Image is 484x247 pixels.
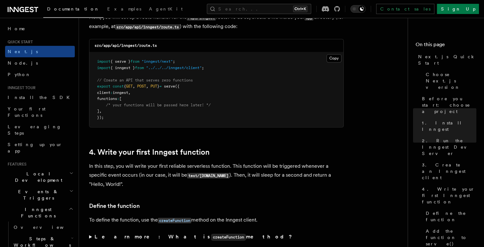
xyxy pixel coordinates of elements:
[149,6,183,11] span: AgentKit
[5,103,75,121] a: Your first Functions
[422,95,476,115] span: Before you start: choose a project
[8,95,74,100] span: Install the SDK
[5,204,75,222] button: Inngest Functions
[175,84,179,88] span: ({
[8,142,62,153] span: Setting up your app
[115,24,180,30] code: src/app/api/inngest/route.ts
[157,84,159,88] span: }
[145,2,186,17] a: AgentKit
[97,96,117,101] span: functions
[113,90,128,95] span: inngest
[97,109,99,113] span: ]
[47,6,100,11] span: Documentation
[293,6,307,12] kbd: Ctrl+K
[211,234,246,241] code: createFunction
[8,106,46,118] span: Your first Functions
[99,109,102,113] span: ,
[128,90,130,95] span: ,
[437,4,479,14] a: Sign Up
[173,59,175,64] span: ;
[8,25,25,32] span: Home
[146,66,202,70] span: "../../../inngest/client"
[95,43,157,48] code: src/app/api/inngest/route.ts
[5,39,33,45] span: Quick start
[419,117,476,135] a: 1. Install Inngest
[5,186,75,204] button: Events & Triggers
[423,208,476,225] a: Define the function
[207,4,311,14] button: Search...Ctrl+K
[5,139,75,157] a: Setting up your app
[151,84,157,88] span: PUT
[119,96,122,101] span: [
[5,92,75,103] a: Install the SDK
[8,72,31,77] span: Python
[110,90,113,95] span: :
[11,222,75,233] a: Overview
[137,84,146,88] span: POST
[5,171,69,183] span: Local Development
[158,217,191,223] a: createFunction
[5,188,69,201] span: Events & Triggers
[5,162,26,167] span: Features
[423,69,476,93] a: Choose Next.js version
[106,103,211,107] span: /* your functions will be passed here later! */
[97,115,104,120] span: });
[187,173,229,178] code: test/[DOMAIN_NAME]
[326,54,341,62] button: Copy
[159,84,162,88] span: =
[89,148,210,157] a: 4. Write your first Inngest function
[97,59,110,64] span: import
[5,57,75,69] a: Node.js
[97,90,110,95] span: client
[416,51,476,69] a: Next.js Quick Start
[422,162,476,181] span: 3. Create an Inngest client
[5,23,75,34] a: Home
[418,53,476,66] span: Next.js Quick Start
[126,84,133,88] span: GET
[422,138,476,157] span: 2. Run the Inngest Dev Server
[416,41,476,51] h4: On this page
[95,234,293,240] strong: Learn more: What is method?
[89,201,140,210] a: Define the function
[426,228,476,247] span: Add the function to serve()
[164,84,175,88] span: serve
[97,84,110,88] span: export
[5,121,75,139] a: Leveraging Steps
[43,2,103,18] a: Documentation
[5,46,75,57] a: Next.js
[135,66,144,70] span: from
[89,232,344,242] summary: Learn more: What iscreateFunctionmethod?
[89,13,344,31] p: Next, you will set up a route handler for the route. To do so, create a file inside your director...
[110,66,135,70] span: { inngest }
[426,210,476,223] span: Define the function
[97,78,193,82] span: // Create an API that serves zero functions
[350,5,366,13] button: Toggle dark mode
[133,84,135,88] span: ,
[5,206,69,219] span: Inngest Functions
[8,49,38,54] span: Next.js
[97,66,110,70] span: import
[419,93,476,117] a: Before you start: choose a project
[89,215,344,225] p: To define the function, use the method on the Inngest client.
[419,135,476,159] a: 2. Run the Inngest Dev Server
[14,225,79,230] span: Overview
[103,2,145,17] a: Examples
[426,71,476,90] span: Choose Next.js version
[422,120,476,132] span: 1. Install Inngest
[5,69,75,80] a: Python
[117,96,119,101] span: :
[419,183,476,208] a: 4. Write your first Inngest function
[8,60,38,66] span: Node.js
[107,6,141,11] span: Examples
[5,85,36,90] span: Inngest tour
[142,59,173,64] span: "inngest/next"
[422,186,476,205] span: 4. Write your first Inngest function
[124,84,126,88] span: {
[110,59,130,64] span: { serve }
[113,84,124,88] span: const
[5,168,75,186] button: Local Development
[419,159,476,183] a: 3. Create an Inngest client
[376,4,434,14] a: Contact sales
[8,124,61,136] span: Leveraging Steps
